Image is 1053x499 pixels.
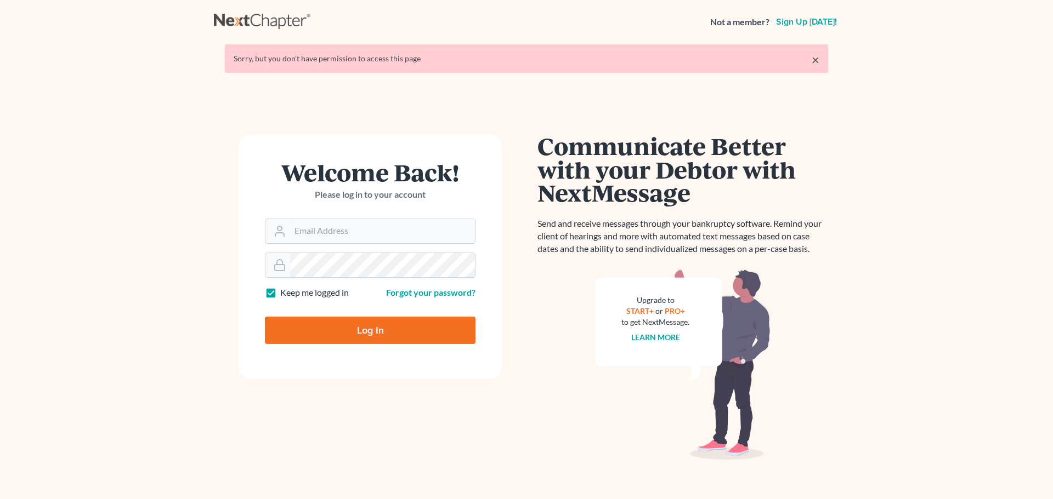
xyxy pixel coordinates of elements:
label: Keep me logged in [280,286,349,299]
div: Sorry, but you don't have permission to access this page [234,53,819,64]
input: Email Address [290,219,475,243]
div: Upgrade to [621,295,689,306]
input: Log In [265,317,475,344]
p: Send and receive messages through your bankruptcy software. Remind your client of hearings and mo... [537,217,828,255]
p: Please log in to your account [265,188,475,201]
a: Sign up [DATE]! [774,18,839,26]
span: or [655,306,663,316]
a: START+ [626,306,654,316]
a: Forgot your password? [386,287,475,297]
a: Learn more [631,332,680,342]
img: nextmessage_bg-59042aed3d76b12b5cd301f8e5b87938c9018125f34e5fa2b7a6b67550977c72.svg [595,268,771,460]
h1: Welcome Back! [265,160,475,184]
a: PRO+ [665,306,685,316]
h1: Communicate Better with your Debtor with NextMessage [537,134,828,204]
a: × [812,53,819,66]
strong: Not a member? [710,16,769,28]
div: to get NextMessage. [621,317,689,328]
